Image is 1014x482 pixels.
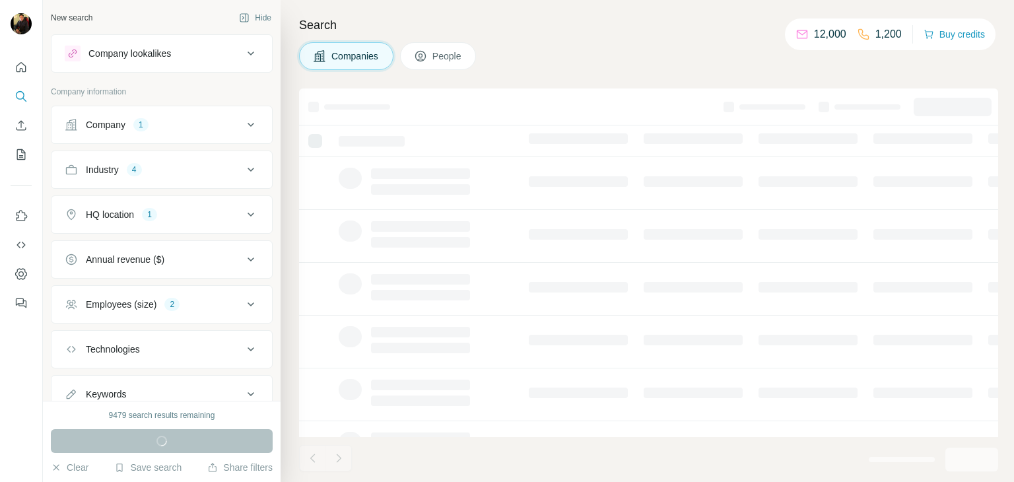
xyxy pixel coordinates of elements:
[114,461,182,474] button: Save search
[331,50,380,63] span: Companies
[51,154,272,186] button: Industry4
[11,262,32,286] button: Dashboard
[86,298,156,311] div: Employees (size)
[51,289,272,320] button: Employees (size)2
[51,38,272,69] button: Company lookalikes
[11,233,32,257] button: Use Surfe API
[11,114,32,137] button: Enrich CSV
[88,47,171,60] div: Company lookalikes
[133,119,149,131] div: 1
[86,163,119,176] div: Industry
[86,343,140,356] div: Technologies
[11,85,32,108] button: Search
[230,8,281,28] button: Hide
[164,298,180,310] div: 2
[924,25,985,44] button: Buy credits
[51,12,92,24] div: New search
[109,409,215,421] div: 9479 search results remaining
[299,16,998,34] h4: Search
[86,118,125,131] div: Company
[11,291,32,315] button: Feedback
[207,461,273,474] button: Share filters
[11,204,32,228] button: Use Surfe on LinkedIn
[51,378,272,410] button: Keywords
[51,199,272,230] button: HQ location1
[142,209,157,221] div: 1
[432,50,463,63] span: People
[51,109,272,141] button: Company1
[51,244,272,275] button: Annual revenue ($)
[51,333,272,365] button: Technologies
[11,13,32,34] img: Avatar
[86,388,126,401] div: Keywords
[127,164,142,176] div: 4
[814,26,846,42] p: 12,000
[51,86,273,98] p: Company information
[11,143,32,166] button: My lists
[875,26,902,42] p: 1,200
[51,461,88,474] button: Clear
[86,253,164,266] div: Annual revenue ($)
[86,208,134,221] div: HQ location
[11,55,32,79] button: Quick start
